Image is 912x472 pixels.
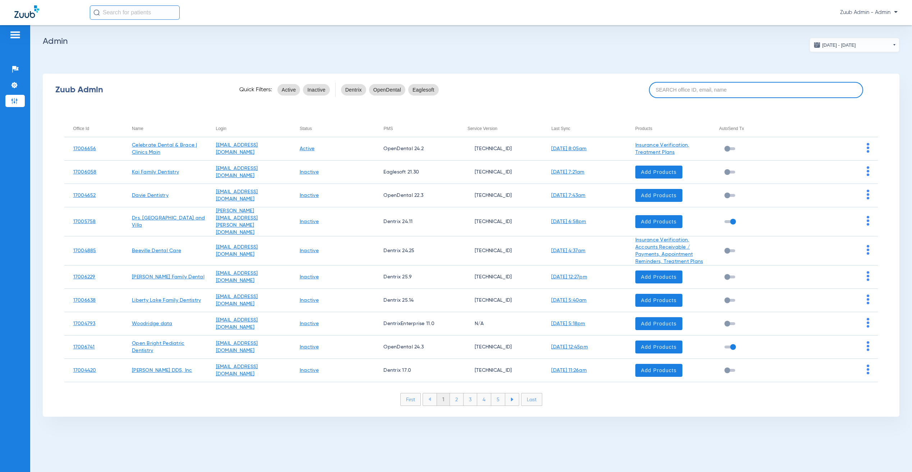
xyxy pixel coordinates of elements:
[641,343,677,351] span: Add Products
[551,298,586,303] a: [DATE] 5:40am
[719,125,794,133] div: AutoSend Tx
[551,146,586,151] a: [DATE] 8:05am
[307,86,325,93] span: Inactive
[635,189,682,202] button: Add Products
[719,125,744,133] div: AutoSend Tx
[641,320,677,327] span: Add Products
[374,184,458,207] td: OpenDental 22.3
[551,193,585,198] a: [DATE] 7:43am
[641,192,677,199] span: Add Products
[649,82,863,98] input: SEARCH office ID, email, name
[132,193,169,198] a: Davie Dentistry
[635,215,682,228] button: Add Products
[551,170,584,175] a: [DATE] 7:21am
[73,298,96,303] a: 17006638
[459,236,542,265] td: [TECHNICAL_ID]
[43,38,899,45] h2: Admin
[132,298,201,303] a: Liberty Lake Family Dentistry
[374,312,458,336] td: DentrixEnterprise 11.0
[216,294,258,306] a: [EMAIL_ADDRESS][DOMAIN_NAME]
[73,344,95,350] a: 17006741
[374,359,458,382] td: Dentrix 17.0
[551,321,585,326] a: [DATE] 5:18pm
[345,86,362,93] span: Dentrix
[374,265,458,289] td: Dentrix 25.9
[300,170,319,175] a: Inactive
[521,393,542,406] li: Last
[491,393,505,406] li: 5
[450,393,464,406] li: 2
[635,270,682,283] button: Add Products
[635,166,682,179] button: Add Products
[635,125,652,133] div: Products
[73,274,96,279] a: 17006229
[300,344,319,350] a: Inactive
[867,365,869,374] img: group-dot-blue.svg
[216,245,258,257] a: [EMAIL_ADDRESS][DOMAIN_NAME]
[641,218,677,225] span: Add Products
[14,5,39,18] img: Zuub Logo
[840,9,898,16] span: Zuub Admin - Admin
[459,359,542,382] td: [TECHNICAL_ID]
[73,125,123,133] div: Office Id
[374,207,458,236] td: Dentrix 24.11
[216,271,258,283] a: [EMAIL_ADDRESS][DOMAIN_NAME]
[132,321,172,326] a: Woodridge data
[459,336,542,359] td: [TECHNICAL_ID]
[374,236,458,265] td: Dentrix 24.25
[459,184,542,207] td: [TECHNICAL_ID]
[55,86,227,93] div: Zuub Admin
[467,125,497,133] div: Service Version
[810,38,899,52] button: [DATE] - [DATE]
[374,336,458,359] td: OpenDental 24.3
[132,216,205,228] a: Drs. [GEOGRAPHIC_DATA] and Villa
[300,274,319,279] a: Inactive
[641,273,677,281] span: Add Products
[300,321,319,326] a: Inactive
[216,341,258,353] a: [EMAIL_ADDRESS][DOMAIN_NAME]
[216,166,258,178] a: [EMAIL_ADDRESS][DOMAIN_NAME]
[132,368,192,373] a: [PERSON_NAME] DDS, Inc
[73,321,96,326] a: 17004793
[132,274,204,279] a: [PERSON_NAME] Family Dental
[300,125,374,133] div: Status
[635,364,682,377] button: Add Products
[132,248,181,253] a: Beeville Dental Care
[374,137,458,161] td: OpenDental 24.2
[867,245,869,255] img: group-dot-blue.svg
[400,393,421,406] li: First
[635,317,682,330] button: Add Products
[867,341,869,351] img: group-dot-blue.svg
[467,125,542,133] div: Service Version
[635,294,682,307] button: Add Products
[73,368,96,373] a: 17004420
[132,341,184,353] a: Open Bright Pediatric Dentistry
[300,368,319,373] a: Inactive
[341,83,439,97] mat-chip-listbox: pms-filters
[93,9,100,16] img: Search Icon
[300,248,319,253] a: Inactive
[300,125,312,133] div: Status
[641,168,677,176] span: Add Products
[551,368,587,373] a: [DATE] 11:26am
[459,207,542,236] td: [TECHNICAL_ID]
[867,216,869,226] img: group-dot-blue.svg
[216,364,258,376] a: [EMAIL_ADDRESS][DOMAIN_NAME]
[459,265,542,289] td: [TECHNICAL_ID]
[216,189,258,202] a: [EMAIL_ADDRESS][DOMAIN_NAME]
[459,312,542,336] td: N/A
[73,219,96,224] a: 17005758
[90,5,180,20] input: Search for patients
[216,143,258,155] a: [EMAIL_ADDRESS][DOMAIN_NAME]
[132,125,143,133] div: Name
[428,397,431,401] img: arrow-left-blue.svg
[551,125,626,133] div: Last Sync
[216,208,258,235] a: [PERSON_NAME][EMAIL_ADDRESS][PERSON_NAME][DOMAIN_NAME]
[383,125,393,133] div: PMS
[9,31,21,39] img: hamburger-icon
[300,219,319,224] a: Inactive
[374,161,458,184] td: Eaglesoft 21.30
[876,438,912,472] iframe: Chat Widget
[867,166,869,176] img: group-dot-blue.svg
